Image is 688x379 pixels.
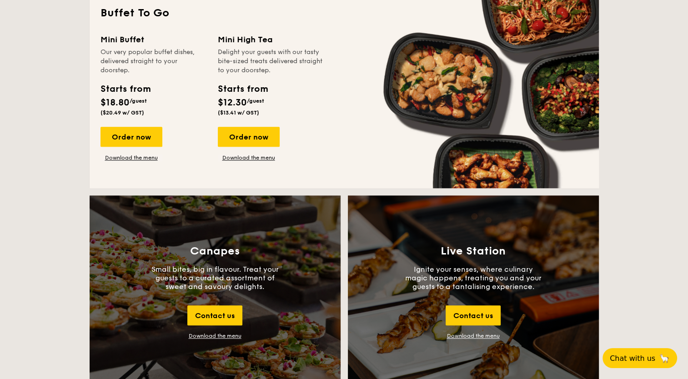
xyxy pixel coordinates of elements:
[100,48,207,75] div: Our very popular buffet dishes, delivered straight to your doorstep.
[147,265,283,291] p: Small bites, big in flavour. Treat your guests to a curated assortment of sweet and savoury delig...
[218,154,280,161] a: Download the menu
[190,245,240,258] h3: Canapes
[218,97,247,108] span: $12.30
[100,97,130,108] span: $18.80
[659,353,670,364] span: 🦙
[100,33,207,46] div: Mini Buffet
[187,305,242,325] div: Contact us
[446,305,501,325] div: Contact us
[603,348,677,368] button: Chat with us🦙
[247,98,264,104] span: /guest
[218,110,259,116] span: ($13.41 w/ GST)
[100,6,588,20] h2: Buffet To Go
[100,82,150,96] div: Starts from
[405,265,542,291] p: Ignite your senses, where culinary magic happens, treating you and your guests to a tantalising e...
[130,98,147,104] span: /guest
[218,127,280,147] div: Order now
[189,333,241,339] div: Download the menu
[218,48,324,75] div: Delight your guests with our tasty bite-sized treats delivered straight to your doorstep.
[441,245,506,258] h3: Live Station
[447,333,500,339] a: Download the menu
[610,354,655,363] span: Chat with us
[218,33,324,46] div: Mini High Tea
[100,154,162,161] a: Download the menu
[218,82,267,96] div: Starts from
[100,127,162,147] div: Order now
[100,110,144,116] span: ($20.49 w/ GST)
